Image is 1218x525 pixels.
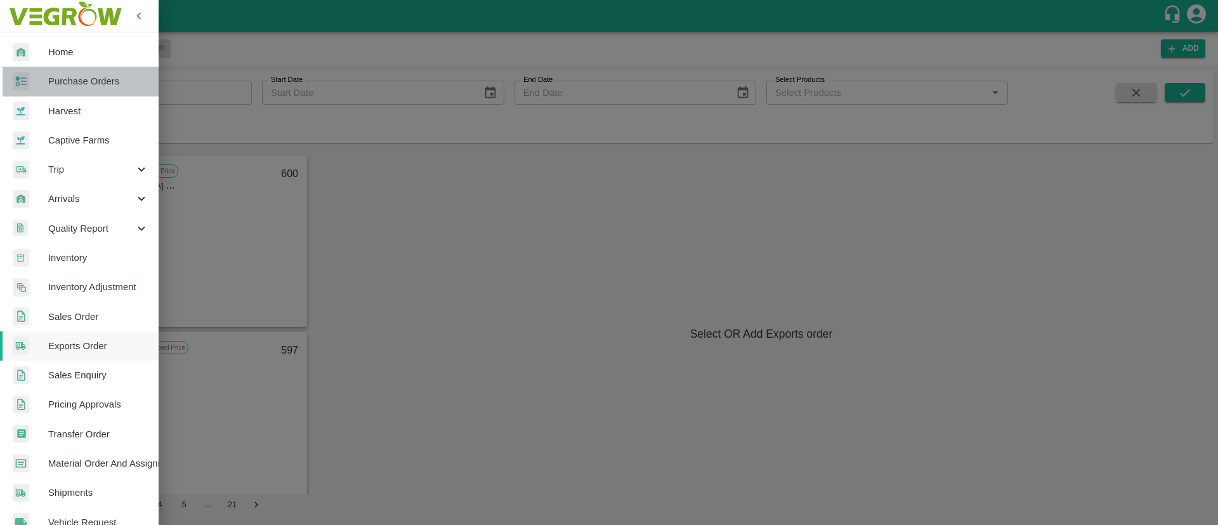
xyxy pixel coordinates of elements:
[48,45,148,59] span: Home
[13,307,29,326] img: sales
[13,336,29,355] img: shipments
[13,72,29,91] img: reciept
[48,368,148,382] span: Sales Enquiry
[13,484,29,502] img: shipments
[48,192,134,206] span: Arrivals
[48,104,148,118] span: Harvest
[13,131,29,150] img: harvest
[13,395,29,414] img: sales
[13,220,28,236] img: qualityReport
[13,161,29,179] img: delivery
[48,427,148,441] span: Transfer Order
[48,456,148,470] span: Material Order And Assignment
[48,486,148,500] span: Shipments
[48,280,148,294] span: Inventory Adjustment
[13,278,29,296] img: inventory
[48,397,148,411] span: Pricing Approvals
[13,249,29,267] img: whInventory
[13,455,29,473] img: centralMaterial
[48,310,148,324] span: Sales Order
[48,251,148,265] span: Inventory
[13,425,29,443] img: whTransfer
[48,339,148,353] span: Exports Order
[13,190,29,208] img: whArrival
[13,366,29,385] img: sales
[13,43,29,62] img: whArrival
[48,133,148,147] span: Captive Farms
[13,102,29,121] img: harvest
[48,222,134,236] span: Quality Report
[48,163,134,176] span: Trip
[48,74,148,88] span: Purchase Orders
